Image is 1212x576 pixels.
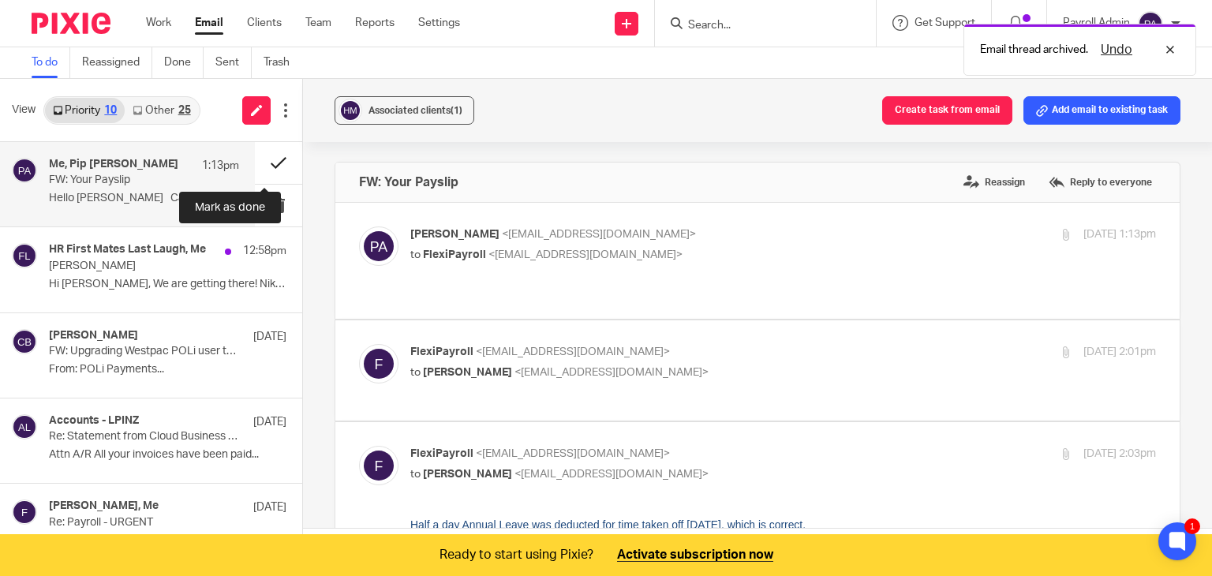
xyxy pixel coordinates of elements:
label: Reply to everyone [1045,170,1156,194]
h4: [PERSON_NAME], Me [49,499,159,513]
img: svg%3E [1138,11,1163,36]
h4: Accounts - LPINZ [49,414,139,428]
a: Team [305,15,331,31]
p: [DATE] 1:13pm [1083,226,1156,243]
p: 1:13pm [202,158,239,174]
span: to [410,367,421,378]
h4: Me, Pip [PERSON_NAME] [49,158,178,171]
span: <[EMAIL_ADDRESS][DOMAIN_NAME]> [488,249,683,260]
p: Hello [PERSON_NAME] Can you please help me... [49,192,239,205]
p: [DATE] [253,499,286,515]
a: Priority10 [45,98,125,123]
span: (1) [451,106,462,115]
span: . This is to allow time for any issues arising with loading the payrolls! [211,80,627,94]
span: <[EMAIL_ADDRESS][DOMAIN_NAME]> [514,367,709,378]
u: 2 [163,256,170,270]
p: [DATE] 2:03pm [1083,446,1156,462]
span: [PERSON_NAME] [410,229,499,240]
p: Hi [PERSON_NAME], We are getting there! Nikki... [49,278,286,291]
p: FW: Upgrading Westpac POLi user transactions to Open Banking, without service interruption [49,345,239,358]
span: to [410,249,421,260]
a: Sent [215,47,252,78]
a: Trash [264,47,301,78]
p: [PERSON_NAME] [49,260,239,273]
button: Create task from email [882,96,1012,125]
button: Undo [1096,40,1137,59]
img: svg%3E [359,344,398,383]
span: FlexiPayroll [410,346,473,357]
span: <[EMAIL_ADDRESS][DOMAIN_NAME]> [476,346,670,357]
img: svg%3E [12,158,37,183]
p: Attn A/R All your invoices have been paid... [49,448,286,462]
h4: [PERSON_NAME] [49,329,138,342]
p: 12:58pm [243,243,286,259]
span: to [410,469,421,480]
span: AMSL-NET Payrolls [28,65,145,78]
span: ( [145,65,149,78]
u: finalised/approved/ [370,65,485,78]
span: View [12,102,36,118]
p: Re: Payroll - URGENT [49,516,239,529]
p: FW: Your Payslip [49,174,201,187]
img: svg%3E [359,446,398,485]
h4: FW: Your Payslip [359,174,458,190]
a: Email [195,15,223,31]
button: Associated clients(1) [335,96,474,125]
span: Associated clients [368,106,462,115]
img: svg%3E [12,329,37,354]
div: 1 [1184,518,1200,534]
div: 25 [178,105,191,116]
a: [DOMAIN_NAME] [217,273,318,286]
span: <[EMAIL_ADDRESS][DOMAIN_NAME]> [476,448,670,459]
p: [DATE] 2:01pm [1083,344,1156,361]
span: [PERSON_NAME] [423,469,512,480]
span: FlexiPayroll [423,249,486,260]
p: From: POLi Payments... [49,363,286,376]
span: <[EMAIL_ADDRESS][DOMAIN_NAME]> [502,229,696,240]
a: To do [32,47,70,78]
p: [DATE] [253,414,286,430]
a: Clients [247,15,282,31]
span: [PERSON_NAME] [423,367,512,378]
span: : [119,49,123,62]
img: svg%3E [12,414,37,439]
span: that go through the Bank [149,65,299,78]
img: Pixie [32,13,110,34]
a: Reassigned [82,47,152,78]
p: Email thread archived. [980,42,1088,58]
a: Settings [418,15,460,31]
button: Add email to existing task [1023,96,1180,125]
b: Dial [140,256,170,270]
div: 10 [104,105,117,116]
label: Reassign [959,170,1029,194]
p: Re: Statement from Cloud Business Limited for LPINZ Ltd [49,430,239,443]
span: ) need to be [300,65,486,78]
img: svg%3E [339,99,362,122]
span: FlexiPayroll [410,448,473,459]
span: <[EMAIL_ADDRESS][DOMAIN_NAME]> [514,469,709,480]
img: svg%3E [359,226,398,266]
img: svg%3E [12,499,37,525]
a: Done [164,47,204,78]
p: [DATE] [253,329,286,345]
a: Work [146,15,171,31]
a: Other25 [125,98,198,123]
h4: HR First Mates Last Laugh, Me [49,243,206,256]
img: svg%3E [12,243,37,268]
a: Reports [355,15,395,31]
span: no later than 4.30pm [88,80,211,94]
